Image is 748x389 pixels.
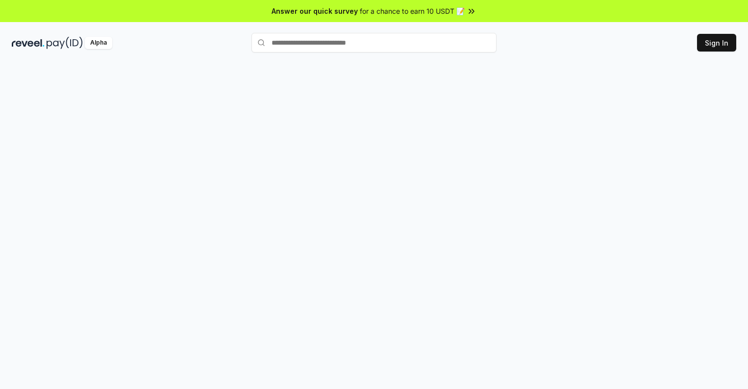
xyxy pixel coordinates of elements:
[272,6,358,16] span: Answer our quick survey
[47,37,83,49] img: pay_id
[12,37,45,49] img: reveel_dark
[85,37,112,49] div: Alpha
[697,34,736,52] button: Sign In
[360,6,465,16] span: for a chance to earn 10 USDT 📝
